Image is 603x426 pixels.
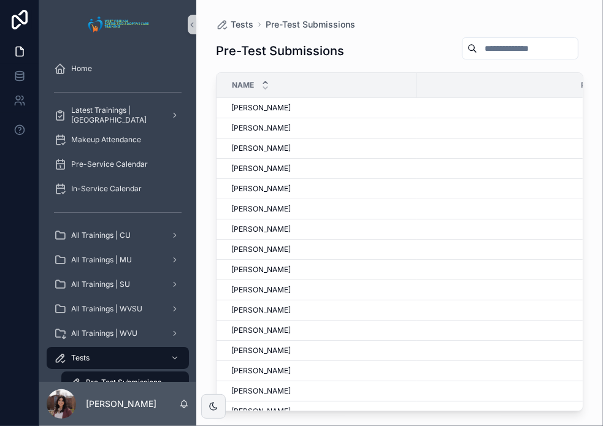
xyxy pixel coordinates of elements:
[71,64,92,74] span: Home
[231,305,291,315] span: [PERSON_NAME]
[231,386,409,396] a: [PERSON_NAME]
[39,49,196,382] div: scrollable content
[216,42,344,59] h1: Pre-Test Submissions
[231,123,291,133] span: [PERSON_NAME]
[231,224,409,234] a: [PERSON_NAME]
[231,285,409,295] a: [PERSON_NAME]
[71,230,131,240] span: All Trainings | CU
[47,178,189,200] a: In-Service Calendar
[231,285,291,295] span: [PERSON_NAME]
[231,204,291,214] span: [PERSON_NAME]
[47,322,189,344] a: All Trainings | WVU
[231,406,409,416] a: [PERSON_NAME]
[71,135,141,145] span: Makeup Attendance
[86,398,156,410] p: [PERSON_NAME]
[47,129,189,151] a: Makeup Attendance
[231,204,409,214] a: [PERSON_NAME]
[47,249,189,271] a: All Trainings | MU
[231,265,291,275] span: [PERSON_NAME]
[216,18,253,31] a: Tests
[86,378,161,387] span: Pre-Test Submissions
[71,184,142,194] span: In-Service Calendar
[266,18,355,31] a: Pre-Test Submissions
[231,103,291,113] span: [PERSON_NAME]
[71,255,132,265] span: All Trainings | MU
[71,159,148,169] span: Pre-Service Calendar
[231,325,409,335] a: [PERSON_NAME]
[47,104,189,126] a: Latest Trainings | [GEOGRAPHIC_DATA]
[61,371,189,394] a: Pre-Test Submissions
[231,386,291,396] span: [PERSON_NAME]
[47,273,189,295] a: All Trainings | SU
[231,406,291,416] span: [PERSON_NAME]
[231,18,253,31] span: Tests
[231,325,291,335] span: [PERSON_NAME]
[47,224,189,246] a: All Trainings | CU
[47,58,189,80] a: Home
[231,224,291,234] span: [PERSON_NAME]
[231,143,409,153] a: [PERSON_NAME]
[85,15,152,34] img: App logo
[231,164,409,173] a: [PERSON_NAME]
[231,366,409,376] a: [PERSON_NAME]
[231,245,409,254] a: [PERSON_NAME]
[231,184,409,194] a: [PERSON_NAME]
[231,346,409,356] a: [PERSON_NAME]
[231,123,409,133] a: [PERSON_NAME]
[231,164,291,173] span: [PERSON_NAME]
[231,143,291,153] span: [PERSON_NAME]
[71,304,142,314] span: All Trainings | WVSU
[71,353,90,363] span: Tests
[71,329,137,338] span: All Trainings | WVU
[231,305,409,315] a: [PERSON_NAME]
[231,245,291,254] span: [PERSON_NAME]
[47,153,189,175] a: Pre-Service Calendar
[231,184,291,194] span: [PERSON_NAME]
[47,347,189,369] a: Tests
[71,105,161,125] span: Latest Trainings | [GEOGRAPHIC_DATA]
[231,346,291,356] span: [PERSON_NAME]
[231,265,409,275] a: [PERSON_NAME]
[47,298,189,320] a: All Trainings | WVSU
[231,103,409,113] a: [PERSON_NAME]
[232,80,254,90] span: Name
[71,280,130,289] span: All Trainings | SU
[231,366,291,376] span: [PERSON_NAME]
